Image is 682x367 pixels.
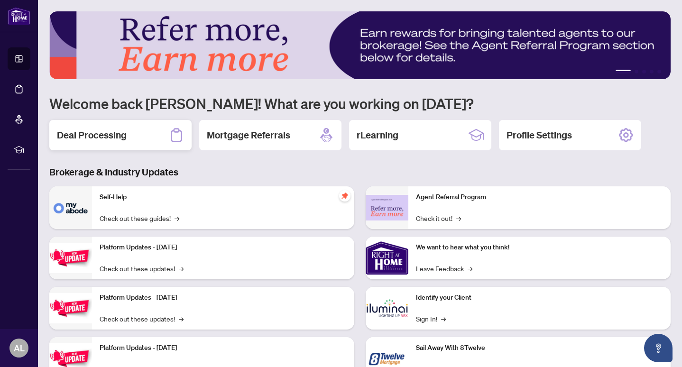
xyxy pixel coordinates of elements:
[416,213,461,223] a: Check it out!→
[175,213,179,223] span: →
[49,11,671,79] img: Slide 0
[14,341,25,355] span: AL
[416,313,446,324] a: Sign In!→
[416,242,663,253] p: We want to hear what you think!
[468,263,472,274] span: →
[357,128,398,142] h2: rLearning
[507,128,572,142] h2: Profile Settings
[49,243,92,273] img: Platform Updates - July 21, 2025
[8,7,30,25] img: logo
[207,128,290,142] h2: Mortgage Referrals
[100,263,184,274] a: Check out these updates!→
[49,165,671,179] h3: Brokerage & Industry Updates
[416,192,663,202] p: Agent Referral Program
[57,128,127,142] h2: Deal Processing
[339,190,350,202] span: pushpin
[416,343,663,353] p: Sail Away With 8Twelve
[644,334,673,362] button: Open asap
[100,192,347,202] p: Self-Help
[616,70,631,73] button: 1
[635,70,638,73] button: 2
[416,263,472,274] a: Leave Feedback→
[366,195,408,221] img: Agent Referral Program
[650,70,654,73] button: 4
[49,293,92,323] img: Platform Updates - July 8, 2025
[657,70,661,73] button: 5
[100,343,347,353] p: Platform Updates - [DATE]
[179,313,184,324] span: →
[100,213,179,223] a: Check out these guides!→
[441,313,446,324] span: →
[366,287,408,330] img: Identify your Client
[366,237,408,279] img: We want to hear what you think!
[456,213,461,223] span: →
[100,313,184,324] a: Check out these updates!→
[642,70,646,73] button: 3
[100,242,347,253] p: Platform Updates - [DATE]
[179,263,184,274] span: →
[100,293,347,303] p: Platform Updates - [DATE]
[416,293,663,303] p: Identify your Client
[49,186,92,229] img: Self-Help
[49,94,671,112] h1: Welcome back [PERSON_NAME]! What are you working on [DATE]?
